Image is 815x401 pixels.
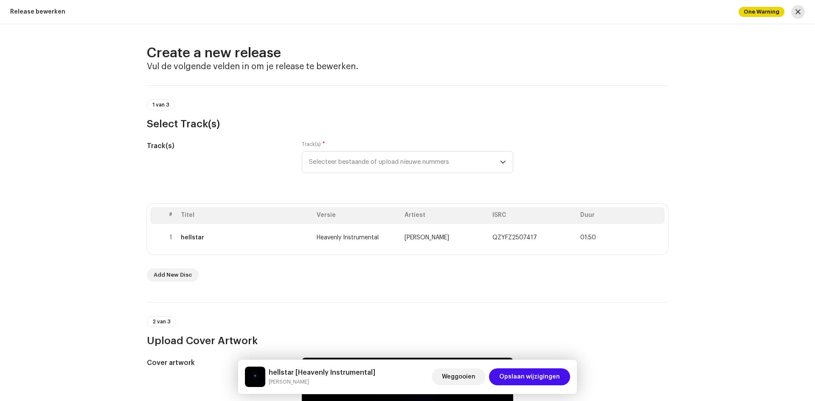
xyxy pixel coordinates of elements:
div: dropdown trigger [500,151,506,173]
div: hellstar [181,234,204,241]
span: Heavenly Instrumental [317,235,379,241]
span: Add New Disc [154,266,192,283]
span: Opslaan wijzigingen [499,368,560,385]
th: Artiest [401,207,489,224]
th: # [164,207,177,224]
th: Duur [577,207,665,224]
img: 337bb532-4055-451d-8146-20bb782359df [245,367,265,387]
span: 01:50 [580,234,596,241]
button: Add New Disc [147,268,199,282]
h3: Select Track(s) [147,117,668,131]
h3: Upload Cover Artwork [147,334,668,348]
h2: Create a new release [147,45,668,62]
label: Track(s) [302,141,325,148]
span: 2 van 3 [152,319,171,324]
button: Opslaan wijzigingen [489,368,570,385]
span: Mora Mason [405,235,449,241]
h4: Vul de volgende velden in om je release te bewerken. [147,62,668,72]
span: QZYFZ2507417 [492,235,537,241]
span: 1 van 3 [152,102,169,107]
th: ISRC [489,207,577,224]
span: Selecteer bestaande of upload nieuwe nummers [309,151,500,173]
h5: Track(s) [147,141,288,151]
span: Weggooien [442,368,475,385]
th: Titel [177,207,313,224]
small: hellstar [Heavenly Instrumental] [269,378,375,386]
button: Weggooien [432,368,486,385]
h5: hellstar [Heavenly Instrumental] [269,367,375,378]
th: Versie [313,207,401,224]
h5: Cover artwork [147,358,288,368]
